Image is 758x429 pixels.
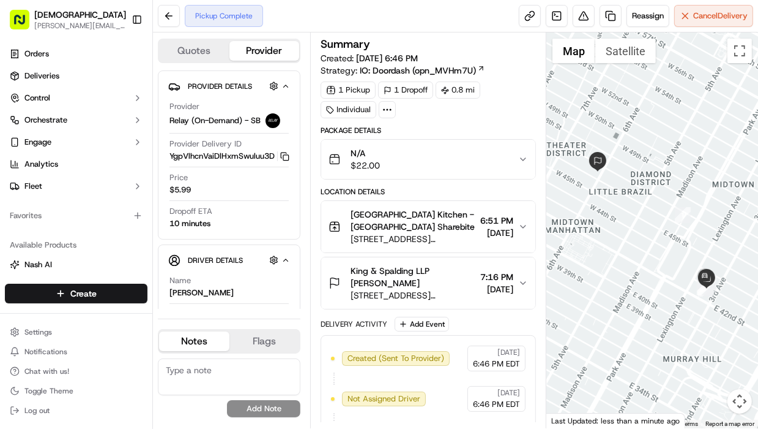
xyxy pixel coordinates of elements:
button: Reassign [626,5,669,27]
button: Control [5,88,147,108]
button: Flags [229,332,300,351]
button: Notes [159,332,229,351]
span: Settings [24,327,52,337]
button: Add Event [395,317,449,332]
button: Nash AI [5,255,147,275]
span: Created (Sent To Provider) [347,353,444,364]
div: Last Updated: less than a minute ago [546,413,685,428]
span: Driver Details [188,256,243,265]
span: Reassign [632,10,664,21]
span: [STREET_ADDRESS][US_STATE] [351,289,475,302]
button: Engage [5,132,147,152]
button: Chat with us! [5,363,147,380]
a: Analytics [5,154,147,174]
div: Favorites [5,206,147,226]
button: Create [5,284,147,303]
button: Fleet [5,177,147,196]
span: Fleet [24,181,42,192]
button: YgpVlhcnVaiDlHxmSwuluu3D [169,151,289,162]
button: Driver Details [168,250,290,270]
span: Orders [24,48,49,59]
a: Orders [5,44,147,64]
span: $5.99 [169,184,191,196]
span: 6:46 PM EDT [473,399,520,410]
img: relay_logo_black.png [266,113,280,128]
div: 1 Pickup [321,82,376,99]
span: Price [169,172,188,183]
button: N/A$22.00 [321,140,535,179]
button: [GEOGRAPHIC_DATA] Kitchen - [GEOGRAPHIC_DATA] Sharebite[STREET_ADDRESS][US_STATE]6:51 PM[DATE] [321,201,535,252]
span: King & Spalding LLP [PERSON_NAME] [351,265,475,289]
span: Engage [24,137,51,148]
img: 1736555255976-a54dd68f-1ca7-489b-9aae-adbdc363a1c4 [12,117,34,139]
button: Toggle fullscreen view [727,39,752,63]
span: [DATE] [497,388,520,398]
span: Name [169,275,191,286]
div: 📗 [12,179,22,189]
span: [DATE] [480,283,513,295]
span: 7:16 PM [480,271,513,283]
span: Created: [321,52,418,64]
span: [GEOGRAPHIC_DATA] Kitchen - [GEOGRAPHIC_DATA] Sharebite [351,208,475,233]
div: Location Details [321,187,536,197]
button: Show satellite imagery [595,39,656,63]
div: Package Details [321,126,536,135]
button: [PERSON_NAME][EMAIL_ADDRESS][DOMAIN_NAME] [34,21,126,31]
a: Report a map error [705,420,754,427]
button: Settings [5,324,147,341]
div: Start new chat [42,117,201,129]
div: 💻 [103,179,113,189]
button: Provider [229,41,300,61]
a: Deliveries [5,66,147,86]
span: API Documentation [116,178,196,190]
a: Open this area in Google Maps (opens a new window) [549,412,590,428]
span: Provider Details [188,82,252,91]
a: 💻API Documentation [98,173,201,195]
input: Got a question? Start typing here... [32,79,220,92]
div: 1 [675,207,691,223]
div: [PERSON_NAME] [169,287,234,298]
span: [DEMOGRAPHIC_DATA] [34,9,126,21]
span: Orchestrate [24,115,67,126]
button: Map camera controls [727,389,752,414]
span: [STREET_ADDRESS][US_STATE] [351,233,475,245]
button: Notifications [5,343,147,360]
span: Knowledge Base [24,178,94,190]
span: Notifications [24,347,67,357]
span: Cancel Delivery [693,10,748,21]
span: Chat with us! [24,366,69,376]
span: Log out [24,406,50,416]
div: Strategy: [321,64,485,77]
a: Powered byPylon [86,207,148,217]
button: Start new chat [208,121,223,135]
span: IO: Doordash (opn_MVHm7U) [360,64,476,77]
a: IO: Doordash (opn_MVHm7U) [360,64,485,77]
span: [DATE] 6:46 PM [356,53,418,64]
p: Welcome 👋 [12,49,223,69]
span: Not Assigned Driver [347,393,420,404]
h3: Summary [321,39,370,50]
span: Deliveries [24,70,59,82]
button: Quotes [159,41,229,61]
button: CancelDelivery [674,5,753,27]
button: Provider Details [168,76,290,96]
img: Nash [12,12,37,37]
div: 10 minutes [169,218,210,229]
span: [DATE] [480,227,513,239]
div: Individual [321,101,376,118]
button: Toggle Theme [5,382,147,400]
a: 📗Knowledge Base [7,173,98,195]
button: Orchestrate [5,110,147,130]
span: Create [70,287,97,300]
span: $22.00 [351,159,380,172]
button: Show street map [552,39,595,63]
span: Provider Delivery ID [169,139,242,150]
span: N/A [351,147,380,159]
span: Provider [169,101,199,112]
div: Available Products [5,235,147,255]
div: 1 Dropoff [378,82,433,99]
span: 6:46 PM EDT [473,359,520,370]
a: Nash AI [10,259,143,270]
span: 6:51 PM [480,214,513,227]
